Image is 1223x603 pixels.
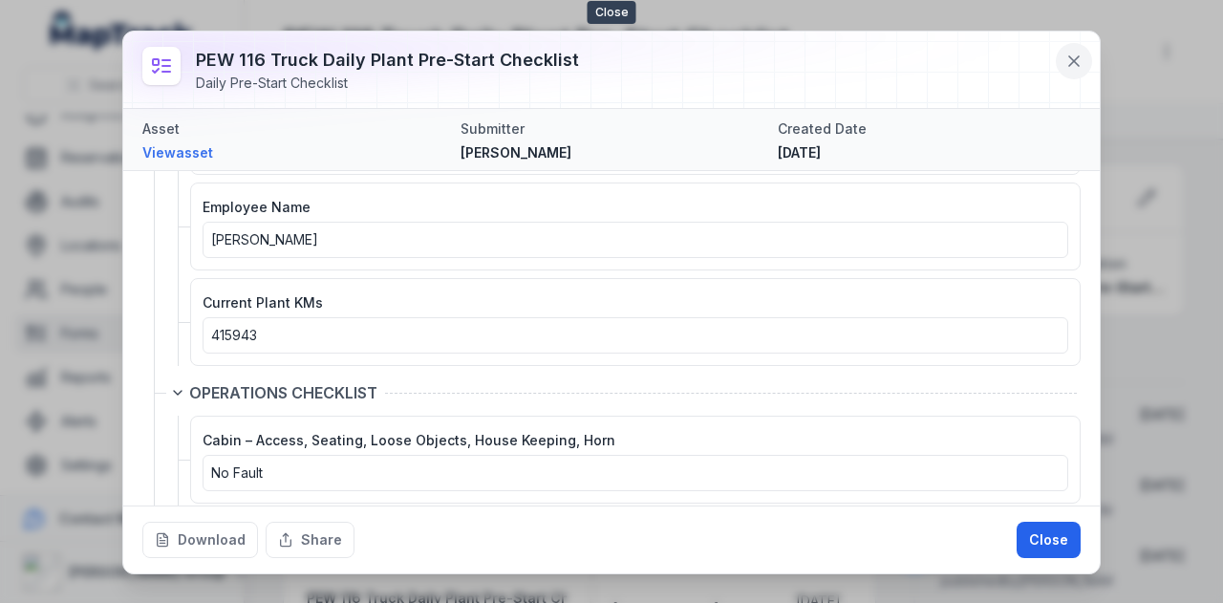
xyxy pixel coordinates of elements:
span: [PERSON_NAME] [461,144,571,161]
span: Close [588,1,636,24]
span: Submitter [461,120,525,137]
span: No Fault [211,464,263,481]
a: Viewasset [142,143,445,162]
span: OPERATIONS CHECKLIST [189,381,377,404]
button: Download [142,522,258,558]
h3: PEW 116 Truck Daily Plant Pre-Start Checklist [196,47,579,74]
span: Employee Name [203,199,311,215]
div: Daily Pre-Start Checklist [196,74,579,93]
span: [PERSON_NAME] [211,231,318,248]
time: 19/08/2025, 6:20:08 am [778,144,821,161]
span: Asset [142,120,180,137]
span: Cabin – Access, Seating, Loose Objects, House Keeping, Horn [203,432,615,448]
span: Current Plant KMs [203,294,323,311]
button: Share [266,522,354,558]
button: Close [1017,522,1081,558]
span: [DATE] [778,144,821,161]
span: 415943 [211,327,257,343]
span: Created Date [778,120,867,137]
